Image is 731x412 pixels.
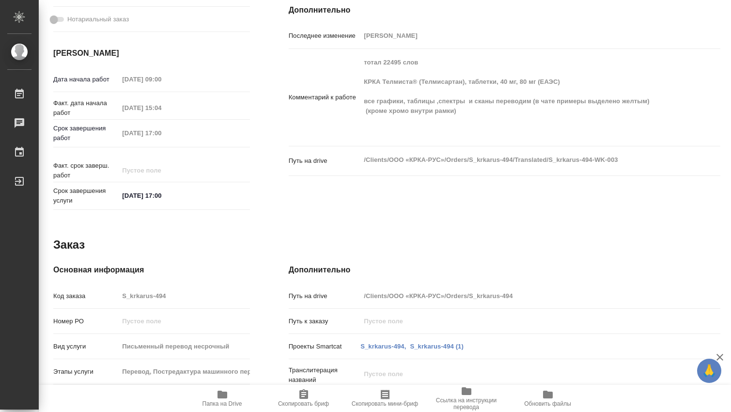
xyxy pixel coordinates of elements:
[289,31,361,41] p: Последнее изменение
[289,4,720,16] h4: Дополнительно
[119,189,203,203] input: ✎ Введи что-нибудь
[53,124,119,143] p: Срок завершения работ
[426,385,507,412] button: Ссылка на инструкции перевода
[360,29,684,43] input: Пустое поле
[53,48,250,59] h4: [PERSON_NAME]
[119,339,249,353] input: Пустое поле
[53,317,119,326] p: Номер РО
[360,314,684,328] input: Пустое поле
[119,364,249,379] input: Пустое поле
[67,15,129,24] span: Нотариальный заказ
[289,365,361,385] p: Транслитерация названий
[278,400,329,407] span: Скопировать бриф
[507,385,589,412] button: Обновить файлы
[701,361,717,381] span: 🙏
[53,264,250,276] h4: Основная информация
[202,400,242,407] span: Папка на Drive
[360,343,406,350] a: S_krkarus-494,
[119,163,203,177] input: Пустое поле
[53,291,119,301] p: Код заказа
[697,359,721,383] button: 🙏
[53,161,119,180] p: Факт. срок заверш. работ
[119,101,203,115] input: Пустое поле
[524,400,571,407] span: Обновить файлы
[119,289,249,303] input: Пустое поле
[263,385,344,412] button: Скопировать бриф
[289,342,361,351] p: Проекты Smartcat
[119,314,249,328] input: Пустое поле
[53,186,119,206] p: Срок завершения услуги
[360,152,684,168] textarea: /Clients/ООО «КРКА-РУС»/Orders/S_krkarus-494/Translated/S_krkarus-494-WK-003
[344,385,426,412] button: Скопировать мини-бриф
[119,72,203,86] input: Пустое поле
[289,156,361,166] p: Путь на drive
[119,126,203,140] input: Пустое поле
[432,397,501,411] span: Ссылка на инструкции перевода
[352,400,418,407] span: Скопировать мини-бриф
[53,342,119,351] p: Вид услуги
[360,289,684,303] input: Пустое поле
[289,93,361,102] p: Комментарий к работе
[360,54,684,139] textarea: тотал 22495 слов КРКА Телмиста® (Телмисартан), таблетки, 40 мг, 80 мг (ЕАЭС) все графики, таблицы...
[53,98,119,118] p: Факт. дата начала работ
[182,385,263,412] button: Папка на Drive
[289,264,720,276] h4: Дополнительно
[289,291,361,301] p: Путь на drive
[53,75,119,84] p: Дата начала работ
[410,343,463,350] a: S_krkarus-494 (1)
[53,237,85,253] h2: Заказ
[53,367,119,377] p: Этапы услуги
[289,317,361,326] p: Путь к заказу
